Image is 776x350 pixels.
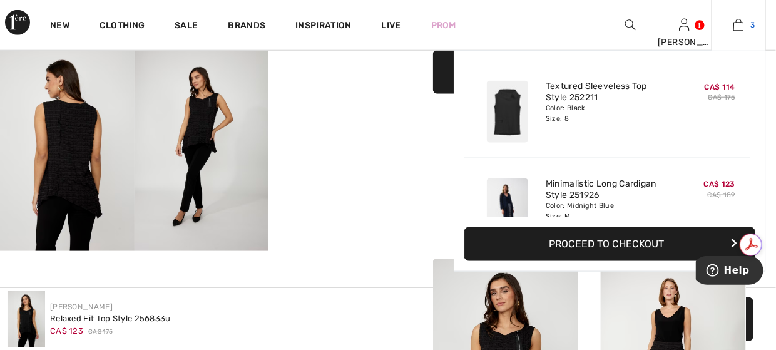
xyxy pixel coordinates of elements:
div: Color: Midnight Blue Size: M [546,201,669,221]
a: Sale [175,20,198,33]
span: Inspiration [295,20,351,33]
button: Proceed to Checkout [464,227,755,261]
iframe: Opens a widget where you can find more information [696,256,763,287]
div: or 4 payments ofCA$ 30.75withSezzle Click to learn more about Sezzle [433,128,746,143]
img: Minimalistic Long Cardigan Style 251926 [487,178,528,240]
a: Clothing [100,20,145,33]
span: 3 [750,19,755,31]
img: Relaxed Fit Top Style 256833U. 4 [135,50,269,252]
a: Minimalistic Long Cardigan Style 251926 [546,178,669,201]
img: search the website [625,18,636,33]
div: Complete this look [433,210,746,225]
div: [PERSON_NAME] [658,36,711,49]
img: My Bag [733,18,744,33]
span: CA$ 123 [704,180,735,189]
img: Relaxed Fit Top Style 256833U [8,291,45,347]
s: CA$ 189 [708,191,735,199]
a: 3 [712,18,765,33]
a: Sign In [679,19,690,31]
div: Our stylists have chosen these pieces that come together beautifully. [433,230,746,249]
div: Color: Black Size: 8 [546,103,669,123]
span: CA$ 123 [50,326,83,336]
button: Add to Bag [433,50,746,94]
img: 1ère Avenue [5,10,30,35]
span: CA$ 114 [705,83,735,91]
a: Brands [228,20,266,33]
img: My Info [679,18,690,33]
a: New [50,20,69,33]
a: [PERSON_NAME] [50,302,113,311]
img: Textured Sleeveless Top Style 252211 [487,81,528,143]
video: Your browser does not support the video tag. [268,50,403,117]
div: Relaxed Fit Top Style 256833u [50,312,171,325]
span: CA$ 175 [88,327,113,337]
a: Live [382,19,401,32]
a: Textured Sleeveless Top Style 252211 [546,81,669,103]
a: Prom [431,19,456,32]
s: CA$ 175 [708,93,735,101]
div: or 4 payments of with [433,128,746,139]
